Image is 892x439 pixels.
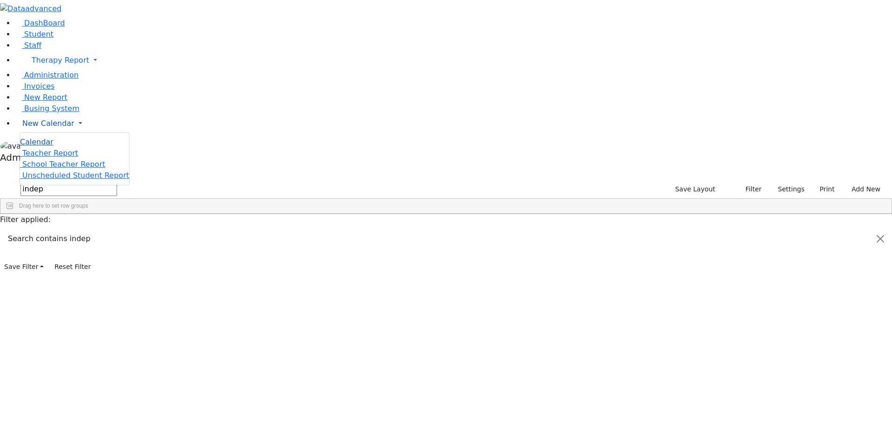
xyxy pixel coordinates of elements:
button: Settings [766,182,808,197]
button: Print [809,182,839,197]
a: Administration [15,71,79,79]
button: Filter [734,182,766,197]
span: School Teacher Report [22,160,105,169]
a: Student [15,30,53,39]
span: New Report [24,93,67,102]
span: New Calendar [22,119,74,128]
button: Save Layout [671,182,719,197]
span: Therapy Report [32,56,89,65]
a: Invoices [15,82,55,91]
input: Search [20,182,117,196]
a: Busing System [15,104,79,113]
button: Add New [842,182,885,197]
a: New Calendar [15,114,892,133]
a: Teacher Report [20,149,78,157]
span: Student [24,30,53,39]
a: Unscheduled Student Report [20,171,129,180]
a: New Report [15,93,67,102]
span: Administration [24,71,79,79]
span: Invoices [24,82,55,91]
span: Drag here to set row groups [19,203,88,209]
a: School Teacher Report [20,160,105,169]
button: Reset Filter [50,260,95,274]
span: Teacher Report [22,149,78,157]
a: Therapy Report [15,51,892,70]
span: Busing System [24,104,79,113]
button: Close [869,226,892,252]
span: Calendar [20,138,53,146]
a: DashBoard [15,19,65,27]
ul: Therapy Report [20,132,130,185]
a: Calendar [20,137,53,148]
span: DashBoard [24,19,65,27]
a: Staff [15,41,41,50]
span: Unscheduled Student Report [22,171,129,180]
span: Staff [24,41,41,50]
